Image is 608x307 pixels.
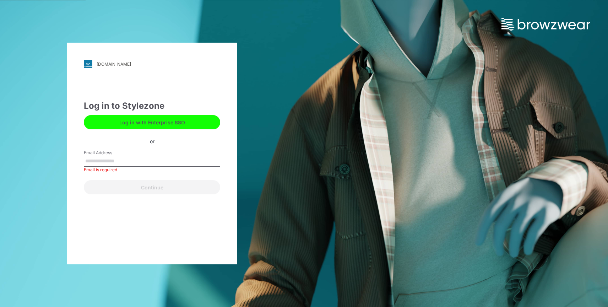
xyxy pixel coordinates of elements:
div: Email is required [84,167,220,173]
img: svg+xml;base64,PHN2ZyB3aWR0aD0iMjgiIGhlaWdodD0iMjgiIHZpZXdCb3g9IjAgMCAyOCAyOCIgZmlsbD0ibm9uZSIgeG... [84,60,92,68]
button: Log in with Enterprise SSO [84,115,220,129]
div: Log in to Stylezone [84,99,220,112]
div: or [144,137,160,145]
img: browzwear-logo.73288ffb.svg [501,18,590,31]
div: [DOMAIN_NAME] [97,61,131,67]
label: Email Address [84,150,134,156]
a: [DOMAIN_NAME] [84,60,220,68]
